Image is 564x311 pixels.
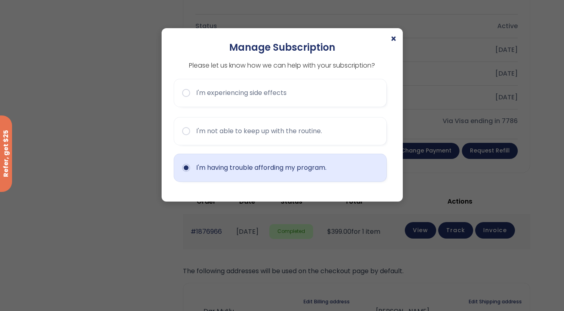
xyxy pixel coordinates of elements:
[174,117,387,145] button: I'm not able to keep up with the routine.
[390,34,397,44] span: ×
[174,79,387,107] button: I'm experiencing side effects
[174,60,391,71] p: Please let us know how we can help with your subscription?
[174,40,391,54] h2: Manage Subscription
[174,154,387,182] button: I'm having trouble affording my program.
